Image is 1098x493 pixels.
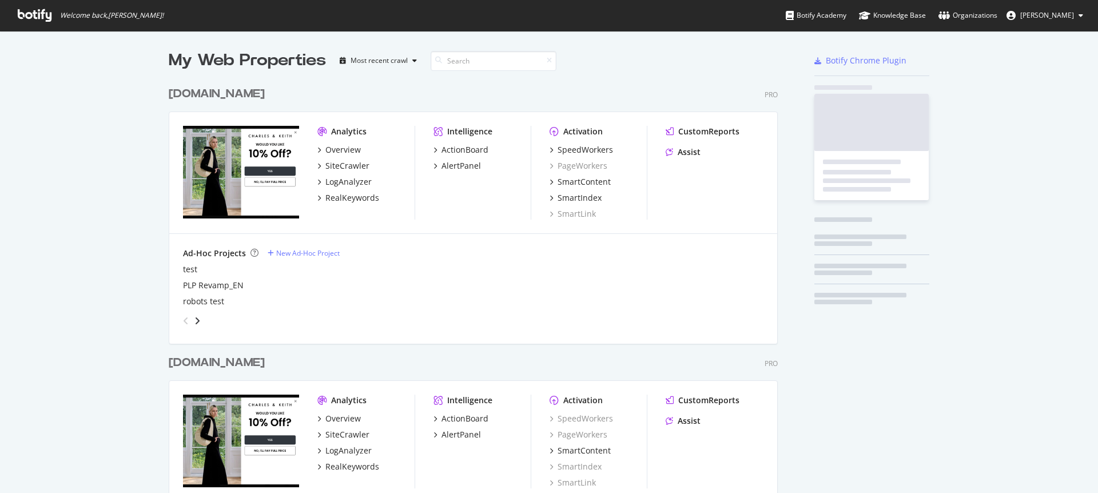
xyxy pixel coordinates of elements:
[268,248,340,258] a: New Ad-Hoc Project
[183,126,299,218] img: www.charleskeith.com
[433,413,488,424] a: ActionBoard
[325,445,372,456] div: LogAnalyzer
[60,11,164,20] span: Welcome back, [PERSON_NAME] !
[183,395,299,487] img: charleskeith.co.uk
[678,146,701,158] div: Assist
[325,144,361,156] div: Overview
[666,395,739,406] a: CustomReports
[678,395,739,406] div: CustomReports
[447,126,492,137] div: Intelligence
[325,413,361,424] div: Overview
[325,160,369,172] div: SiteCrawler
[317,144,361,156] a: Overview
[317,413,361,424] a: Overview
[169,86,269,102] a: [DOMAIN_NAME]
[997,6,1092,25] button: [PERSON_NAME]
[441,429,481,440] div: AlertPanel
[325,192,379,204] div: RealKeywords
[317,461,379,472] a: RealKeywords
[433,429,481,440] a: AlertPanel
[678,415,701,427] div: Assist
[765,90,778,100] div: Pro
[351,57,408,64] div: Most recent crawl
[666,126,739,137] a: CustomReports
[276,248,340,258] div: New Ad-Hoc Project
[666,415,701,427] a: Assist
[1020,10,1074,20] span: Chris Pitcher
[550,429,607,440] a: PageWorkers
[558,192,602,204] div: SmartIndex
[550,192,602,204] a: SmartIndex
[447,395,492,406] div: Intelligence
[441,413,488,424] div: ActionBoard
[178,312,193,330] div: angle-left
[550,413,613,424] a: SpeedWorkers
[550,144,613,156] a: SpeedWorkers
[550,445,611,456] a: SmartContent
[335,51,421,70] button: Most recent crawl
[169,355,265,371] div: [DOMAIN_NAME]
[441,144,488,156] div: ActionBoard
[183,248,246,259] div: Ad-Hoc Projects
[331,126,367,137] div: Analytics
[317,445,372,456] a: LogAnalyzer
[558,144,613,156] div: SpeedWorkers
[193,315,201,327] div: angle-right
[317,192,379,204] a: RealKeywords
[550,461,602,472] a: SmartIndex
[431,51,556,71] input: Search
[666,146,701,158] a: Assist
[433,144,488,156] a: ActionBoard
[678,126,739,137] div: CustomReports
[169,355,269,371] a: [DOMAIN_NAME]
[550,176,611,188] a: SmartContent
[183,280,244,291] a: PLP Revamp_EN
[325,176,372,188] div: LogAnalyzer
[550,160,607,172] a: PageWorkers
[317,429,369,440] a: SiteCrawler
[169,49,326,72] div: My Web Properties
[550,477,596,488] a: SmartLink
[814,55,906,66] a: Botify Chrome Plugin
[859,10,926,21] div: Knowledge Base
[441,160,481,172] div: AlertPanel
[550,208,596,220] a: SmartLink
[325,461,379,472] div: RealKeywords
[563,395,603,406] div: Activation
[183,296,224,307] a: robots test
[183,264,197,275] a: test
[563,126,603,137] div: Activation
[325,429,369,440] div: SiteCrawler
[558,445,611,456] div: SmartContent
[169,86,265,102] div: [DOMAIN_NAME]
[558,176,611,188] div: SmartContent
[786,10,846,21] div: Botify Academy
[938,10,997,21] div: Organizations
[317,176,372,188] a: LogAnalyzer
[826,55,906,66] div: Botify Chrome Plugin
[765,359,778,368] div: Pro
[317,160,369,172] a: SiteCrawler
[433,160,481,172] a: AlertPanel
[331,395,367,406] div: Analytics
